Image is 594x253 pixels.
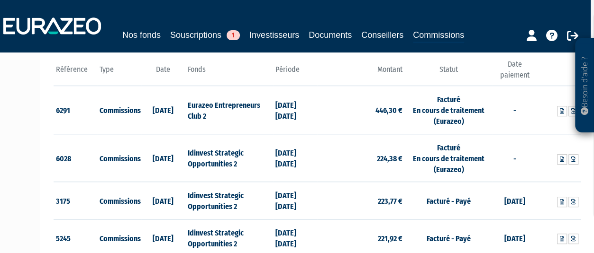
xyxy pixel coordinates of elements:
[227,30,240,40] span: 1
[185,86,273,134] td: Eurazeo Entrepreneurs Club 2
[141,182,185,219] td: [DATE]
[185,134,273,182] td: Idinvest Strategic Opportunities 2
[361,28,403,42] a: Conseillers
[579,43,590,128] p: Besoin d'aide ?
[405,182,493,219] td: Facturé - Payé
[141,134,185,182] td: [DATE]
[493,59,537,86] th: Date paiement
[97,134,141,182] td: Commissions
[3,17,101,35] img: 1732889491-logotype_eurazeo_blanc_rvb.png
[249,28,299,42] a: Investisseurs
[273,59,317,86] th: Période
[309,28,352,42] a: Documents
[97,182,141,219] td: Commissions
[54,86,98,134] td: 6291
[273,182,317,219] td: [DATE] [DATE]
[273,134,317,182] td: [DATE] [DATE]
[405,59,493,86] th: Statut
[413,28,464,43] a: Commissions
[405,86,493,134] td: Facturé En cours de traitement (Eurazeo)
[317,86,405,134] td: 446,30 €
[122,28,161,42] a: Nos fonds
[317,134,405,182] td: 224,38 €
[97,86,141,134] td: Commissions
[493,86,537,134] td: -
[185,182,273,219] td: Idinvest Strategic Opportunities 2
[317,59,405,86] th: Montant
[493,182,537,219] td: [DATE]
[273,86,317,134] td: [DATE] [DATE]
[170,28,240,42] a: Souscriptions1
[141,86,185,134] td: [DATE]
[54,134,98,182] td: 6028
[54,182,98,219] td: 3175
[141,59,185,86] th: Date
[405,134,493,182] td: Facturé En cours de traitement (Eurazeo)
[97,59,141,86] th: Type
[493,134,537,182] td: -
[54,59,98,86] th: Référence
[317,182,405,219] td: 223,77 €
[185,59,273,86] th: Fonds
